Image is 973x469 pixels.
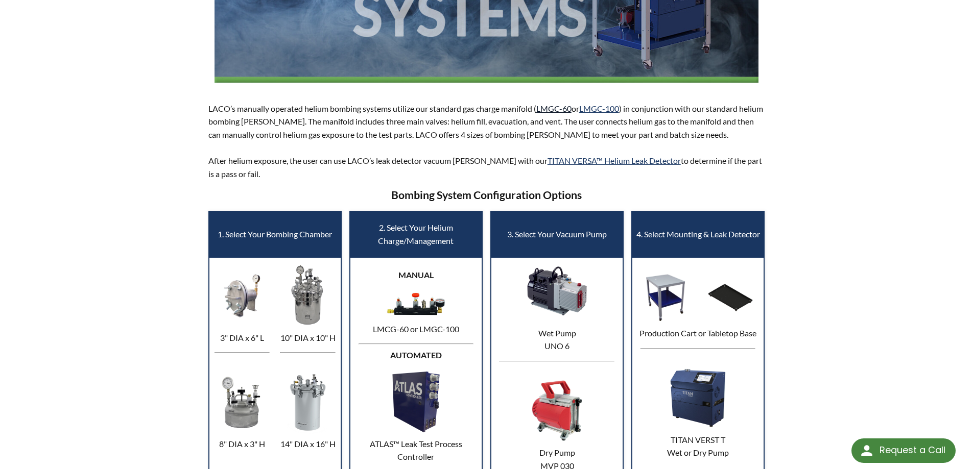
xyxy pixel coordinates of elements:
div: Request a Call [851,438,956,463]
p: ATLAS™ Leak Test Process Controller [353,437,479,463]
img: 10" x 10" Bombing Chamber [277,264,338,328]
p: Production Cart or Tabletop Base [635,327,761,340]
img: TITAN VERSA T [666,366,730,430]
img: round button [859,442,875,459]
img: Production Cart [640,272,691,323]
p: Wet Pump UNO 6 [494,327,620,353]
strong: MANUAL [398,270,434,280]
a: LMGC-100 [579,104,619,113]
div: Request a Call [880,438,945,462]
td: 4. Select Mounting & Leak Detector [632,211,764,257]
td: 1. Select Your Bombing Chamber [209,211,341,257]
p: LACO’s manually operated helium bombing systems utilize our standard gas charge manifold ( or ) i... [208,102,765,181]
img: Automated Charge Management [384,370,448,434]
img: MVP 030 Vacuum Pump [525,379,589,442]
h3: Bombing System Configuration Options [208,188,765,203]
img: 14" x 19" Bombing Chamber [277,371,338,434]
p: 10" DIA x 10" H [277,331,338,344]
img: Manual Charge Management [384,289,448,319]
img: 3" x 8" Bombing Chamber [212,264,273,328]
img: UNO 6 Vacuum Pump [525,259,589,323]
td: 2. Select Your Helium Charge/Management [350,211,482,257]
strong: AUTOMATED [390,350,442,360]
p: TITAN VERST T Wet or Dry Pump [635,433,761,459]
p: 3" DIA x 6" L [212,331,273,344]
td: 3. Select Your Vacuum Pump [491,211,623,257]
img: Tabletop Base [705,272,756,323]
img: 8" x 3" Bombing Chamber [212,371,273,434]
p: 8" DIA x 3" H [212,437,273,451]
a: TITAN VERSA™ Helium Leak Detector [548,156,681,165]
a: LMGC-60 [536,104,572,113]
p: LMCG-60 or LMGC-100 [353,323,479,336]
p: 14" DIA x 16" H [277,437,338,451]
